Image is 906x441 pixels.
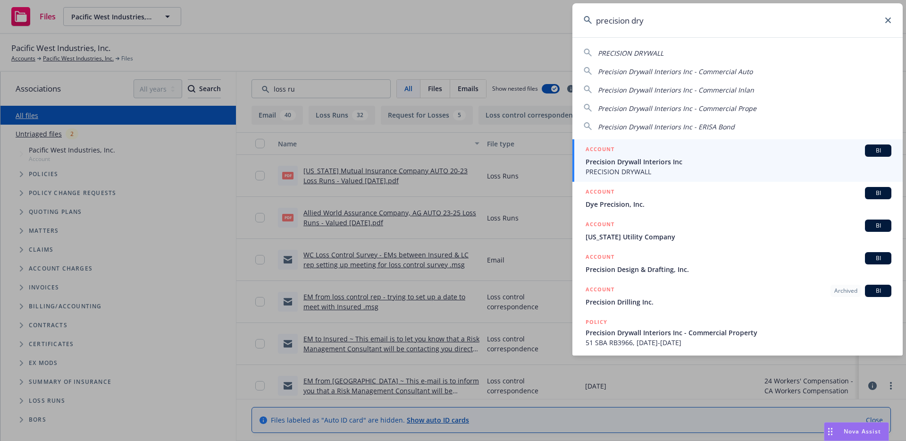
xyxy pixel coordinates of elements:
span: Precision Drywall Interiors Inc - Commercial Inlan [598,85,754,94]
h5: ACCOUNT [586,220,614,231]
a: POLICYPrecision Drywall Interiors Inc - Commercial Property51 SBA RB3966, [DATE]-[DATE] [572,312,903,353]
span: PRECISION DRYWALL [598,49,663,58]
span: BI [869,221,888,230]
h5: POLICY [586,317,607,327]
span: Precision Design & Drafting, Inc. [586,264,891,274]
span: Precision Drywall Interiors Inc - ERISA Bond [598,122,735,131]
span: Dye Precision, Inc. [586,199,891,209]
span: BI [869,189,888,197]
span: Precision Drywall Interiors Inc [586,157,891,167]
a: ACCOUNTBIDye Precision, Inc. [572,182,903,214]
span: BI [869,146,888,155]
a: ACCOUNTBIPrecision Design & Drafting, Inc. [572,247,903,280]
span: BI [869,254,888,263]
div: Drag to move [824,423,836,441]
span: Precision Drywall Interiors Inc - Commercial Property [586,328,891,338]
h5: ACCOUNT [586,285,614,296]
a: ACCOUNTBIPrecision Drywall Interiors IncPRECISION DRYWALL [572,139,903,182]
a: ACCOUNTArchivedBIPrecision Drilling Inc. [572,280,903,312]
input: Search... [572,3,903,37]
span: Nova Assist [844,427,881,435]
span: Precision Drilling Inc. [586,297,891,307]
span: PRECISION DRYWALL [586,167,891,177]
span: Precision Drywall Interiors Inc - Commercial Auto [598,67,753,76]
span: 51 SBA RB3966, [DATE]-[DATE] [586,338,891,348]
span: [US_STATE] Utility Company [586,232,891,242]
button: Nova Assist [824,422,889,441]
h5: ACCOUNT [586,187,614,198]
span: Precision Drywall Interiors Inc - Commercial Prope [598,104,756,113]
span: Archived [834,287,857,295]
span: BI [869,287,888,295]
h5: ACCOUNT [586,252,614,263]
h5: ACCOUNT [586,144,614,156]
a: ACCOUNTBI[US_STATE] Utility Company [572,214,903,247]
